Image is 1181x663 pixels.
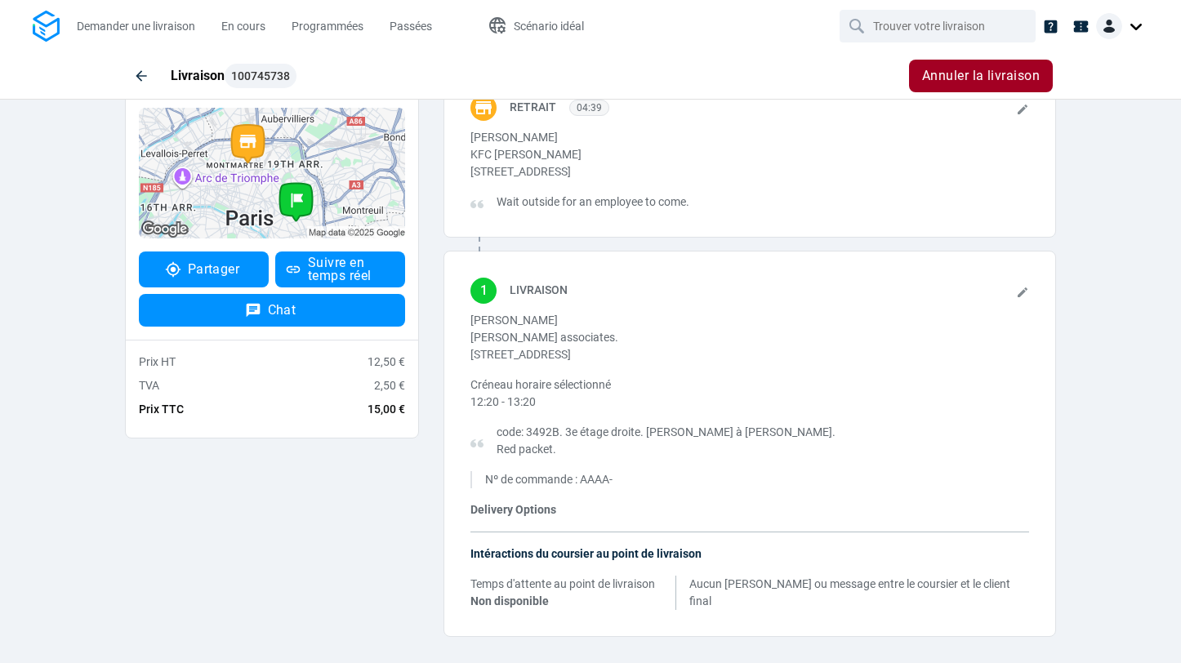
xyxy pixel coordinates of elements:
p: Red packet. [497,441,836,458]
div: 1 [470,278,497,304]
span: Temps d'attente au point de livraison [470,577,655,590]
span: Suivre en temps réel [308,256,392,283]
span: Livraison [510,283,568,296]
p: [PERSON_NAME] associates. [470,329,1029,346]
button: Chat [139,294,405,327]
p: [STREET_ADDRESS] [470,163,956,180]
p: [STREET_ADDRESS] [470,346,1029,363]
span: Chat [268,304,296,317]
img: Client [1096,13,1122,39]
span: Programmées [292,20,363,33]
span: Non disponible [470,594,549,607]
p: [PERSON_NAME] [470,312,1029,329]
button: Annuler la livraison [909,60,1053,92]
span: Annuler la livraison [922,69,1040,82]
span: 04:39 [577,102,602,113]
span: Aucun [PERSON_NAME] ou message entre le coursier et le client final [689,576,1029,610]
span: Prix HT [139,355,176,368]
span: Partager [188,263,240,276]
button: 100745738 [225,64,296,88]
button: Partager [139,251,269,287]
span: Intéractions du coursier au point de livraison [470,547,702,560]
span: 12,50 € [368,355,405,368]
p: Wait outside for an employee to come. [497,194,689,211]
input: Trouver votre livraison [873,11,1005,42]
span: Demander une livraison [77,20,195,33]
span: 100745738 [231,70,290,82]
span: 2,50 € [374,379,405,392]
span: En cours [221,20,265,33]
span: Passées [390,20,432,33]
img: Logo [33,11,60,42]
a: Suivre en temps réel [275,251,405,287]
span: 15,00 € [368,403,405,416]
span: Créneau horaire sélectionné [470,378,611,391]
p: [PERSON_NAME] [470,129,956,146]
span: Prix TTC [139,403,184,416]
p: KFC [PERSON_NAME] [470,146,956,163]
span: 12:20 - 13:20 [470,394,1029,411]
span: Livraison [171,68,296,83]
div: Nº de commande : AAAA- [485,471,977,488]
span: Retrait [510,100,556,113]
span: TVA [139,379,159,392]
span: Delivery Options [470,503,556,516]
p: code: 3492B. 3e étage droite. [PERSON_NAME] à [PERSON_NAME]. [497,424,836,441]
span: Scénario idéal [514,20,584,33]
